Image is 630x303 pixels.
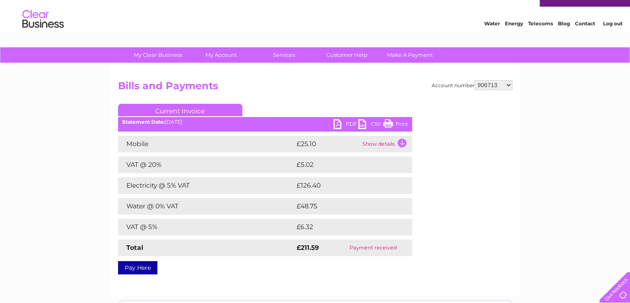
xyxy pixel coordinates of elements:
[484,35,500,42] a: Water
[474,4,531,15] a: 0333 014 3131
[118,80,512,96] h2: Bills and Payments
[187,47,255,63] a: My Account
[297,244,319,252] strong: £211.59
[122,119,165,125] b: Statement Date:
[118,261,157,274] a: Pay Here
[376,47,444,63] a: Make A Payment
[294,156,393,173] td: £5.02
[126,244,143,252] strong: Total
[313,47,381,63] a: Customer Help
[118,104,242,116] a: Current Invoice
[22,22,64,47] img: logo.png
[334,239,412,256] td: Payment received
[432,80,512,90] div: Account number
[124,47,192,63] a: My Clear Business
[294,198,395,215] td: £48.75
[294,219,393,235] td: £6.32
[118,119,412,125] div: [DATE]
[575,35,595,42] a: Contact
[250,47,318,63] a: Services
[294,177,397,194] td: £126.40
[528,35,553,42] a: Telecoms
[118,136,294,152] td: Mobile
[360,136,412,152] td: Show details
[118,198,294,215] td: Water @ 0% VAT
[558,35,570,42] a: Blog
[118,156,294,173] td: VAT @ 20%
[383,119,408,131] a: Print
[294,136,360,152] td: £25.10
[120,5,511,40] div: Clear Business is a trading name of Verastar Limited (registered in [GEOGRAPHIC_DATA] No. 3667643...
[505,35,523,42] a: Energy
[118,219,294,235] td: VAT @ 5%
[603,35,622,42] a: Log out
[333,119,358,131] a: PDF
[118,177,294,194] td: Electricity @ 5% VAT
[358,119,383,131] a: CSV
